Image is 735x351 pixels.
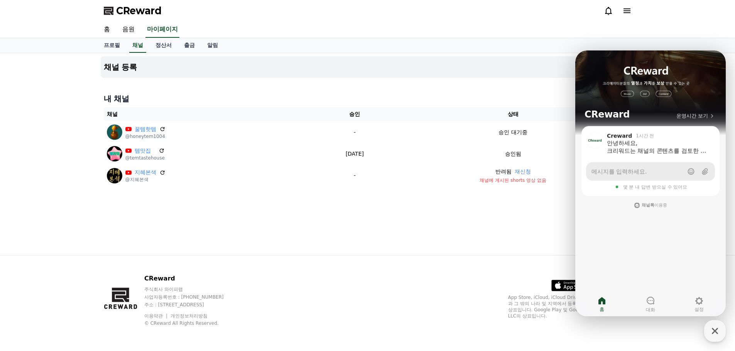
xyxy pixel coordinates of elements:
[107,124,122,140] img: 꿀템핫템
[144,320,238,326] p: © CReward All Rights Reserved.
[135,125,156,133] a: 꿀템핫템
[318,171,392,180] p: -
[104,93,632,104] h4: 내 채널
[495,168,512,176] p: 반려됨
[144,302,238,308] p: 주소 : [STREET_ADDRESS]
[104,5,162,17] a: CReward
[101,56,635,78] button: 채널 등록
[116,5,162,17] span: CReward
[144,286,238,292] p: 주식회사 와이피랩
[315,107,395,121] th: 승인
[171,313,208,319] a: 개인정보처리방침
[145,22,179,38] a: 마이페이지
[104,63,137,71] h4: 채널 등록
[575,50,726,316] iframe: Channel chat
[125,176,166,183] p: @지혜본색
[144,274,238,283] p: CReward
[201,38,224,53] a: 알림
[125,155,165,161] p: @temtastehouse
[178,38,201,53] a: 출금
[98,38,126,53] a: 프로필
[318,150,392,158] p: [DATE]
[318,128,392,136] p: -
[116,22,141,38] a: 음원
[515,168,531,176] button: 재신청
[125,133,166,139] p: @honeytem1004
[144,313,169,319] a: 이용약관
[144,294,238,300] p: 사업자등록번호 : [PHONE_NUMBER]
[135,147,155,155] a: 템맛집
[505,150,521,158] p: 승인됨
[508,294,632,319] p: App Store, iCloud, iCloud Drive 및 iTunes Store는 미국과 그 밖의 나라 및 지역에서 등록된 Apple Inc.의 서비스 상표입니다. Goo...
[149,38,178,53] a: 정산서
[107,146,122,161] img: 템맛집
[498,128,527,136] p: 승인 대기중
[98,22,116,38] a: 홈
[107,168,122,183] img: 지혜본색
[135,168,156,176] a: 지혜본색
[395,107,632,121] th: 상태
[129,38,146,53] a: 채널
[104,107,315,121] th: 채널
[398,177,629,183] p: 채널에 게시된 shorts 영상 없음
